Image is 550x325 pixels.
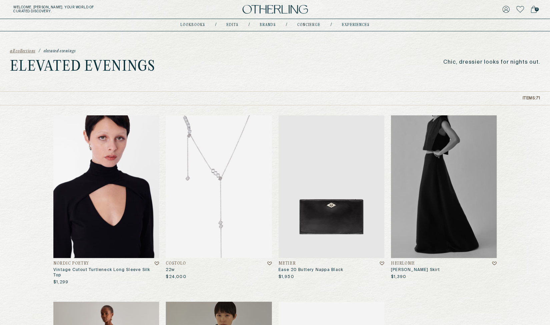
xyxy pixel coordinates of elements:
span: 0 [535,7,539,11]
div: / [286,22,287,28]
h4: Nordic Poetry [53,261,89,266]
h3: [PERSON_NAME] Skirt [391,267,497,273]
h4: Metier [279,261,296,266]
span: / [39,49,40,54]
p: $1,390 [391,274,406,280]
div: / [331,22,332,28]
p: $1,950 [279,274,294,280]
h4: Heirlome [391,261,415,266]
img: Vintage Cutout Turtleneck Long Sleeve Silk Top [53,115,159,258]
a: all collections [10,49,35,54]
h5: Welcome, [PERSON_NAME] . Your world of curated discovery. [13,5,170,13]
a: /Elevated Evenings [39,49,76,54]
h1: Elevated Evenings [10,60,155,74]
a: 22WCOSTOLO22w$24,000 [166,115,271,280]
a: Rosalie SkirtHeirlome[PERSON_NAME] Skirt$1,390 [391,115,497,280]
img: Ease 20 Buttery Nappa Black [279,115,384,258]
div: / [248,22,250,28]
a: Brands [260,23,276,27]
h3: Ease 20 Buttery Nappa Black [279,267,384,273]
img: Rosalie Skirt [391,115,497,258]
p: $24,000 [166,274,186,280]
p: $1,299 [53,280,68,285]
span: Elevated Evenings [44,49,76,54]
a: Vintage Cutout Turtleneck Long Sleeve Silk TopNordic PoetryVintage Cutout Turtleneck Long Sleeve ... [53,115,159,285]
h3: 22w [166,267,271,273]
a: experiences [342,23,370,27]
img: logo [242,5,308,14]
a: concierge [297,23,321,27]
img: 22W [166,115,271,258]
a: lookbooks [180,23,205,27]
a: Edits [226,23,238,27]
p: Chic, dressier looks for nights out. [443,59,540,66]
h3: Vintage Cutout Turtleneck Long Sleeve Silk Top [53,267,159,278]
a: Ease 20 Buttery Nappa BlackMetierEase 20 Buttery Nappa Black$1,950 [279,115,384,280]
div: / [215,22,216,28]
h4: COSTOLO [166,261,186,266]
p: Items: 71 [522,96,540,101]
a: 0 [531,5,537,14]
